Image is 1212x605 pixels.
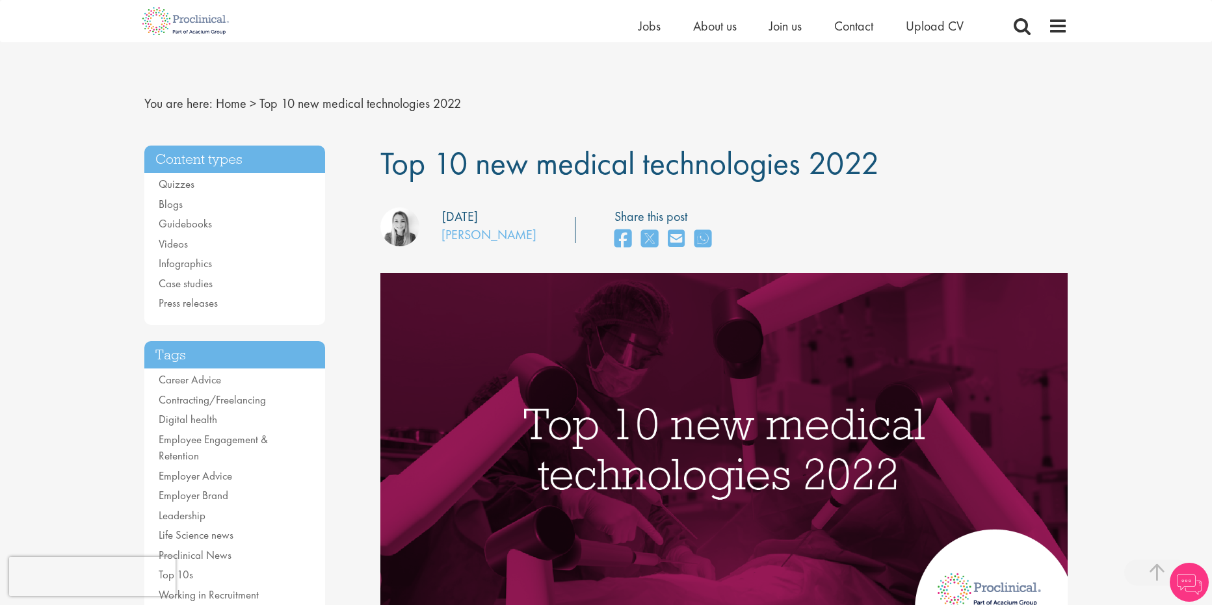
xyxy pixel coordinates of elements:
[159,372,221,387] a: Career Advice
[9,557,176,596] iframe: reCAPTCHA
[668,225,685,253] a: share on email
[1170,563,1209,602] img: Chatbot
[769,18,802,34] a: Join us
[641,225,658,253] a: share on twitter
[614,225,631,253] a: share on facebook
[834,18,873,34] a: Contact
[159,216,212,231] a: Guidebooks
[159,296,218,310] a: Press releases
[693,18,737,34] a: About us
[159,393,266,407] a: Contracting/Freelancing
[159,197,183,211] a: Blogs
[694,225,711,253] a: share on whats app
[159,256,212,270] a: Infographics
[216,95,246,112] a: breadcrumb link
[144,146,325,174] h3: Content types
[159,276,213,290] a: Case studies
[159,432,268,463] a: Employee Engagement & Retention
[442,207,478,226] div: [DATE]
[159,469,232,483] a: Employer Advice
[250,95,256,112] span: >
[159,488,228,502] a: Employer Brand
[639,18,661,34] a: Jobs
[259,95,461,112] span: Top 10 new medical technologies 2022
[441,226,536,243] a: [PERSON_NAME]
[159,528,233,542] a: Life Science news
[159,177,194,191] a: Quizzes
[380,142,879,184] span: Top 10 new medical technologies 2022
[159,508,205,522] a: Leadership
[159,587,259,602] a: Working in Recruitment
[906,18,964,34] a: Upload CV
[614,207,718,226] label: Share this post
[159,412,217,426] a: Digital health
[159,548,231,562] a: Proclinical News
[159,237,188,251] a: Videos
[144,95,213,112] span: You are here:
[144,341,325,369] h3: Tags
[380,207,419,246] img: Hannah Burke
[159,567,193,582] a: Top 10s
